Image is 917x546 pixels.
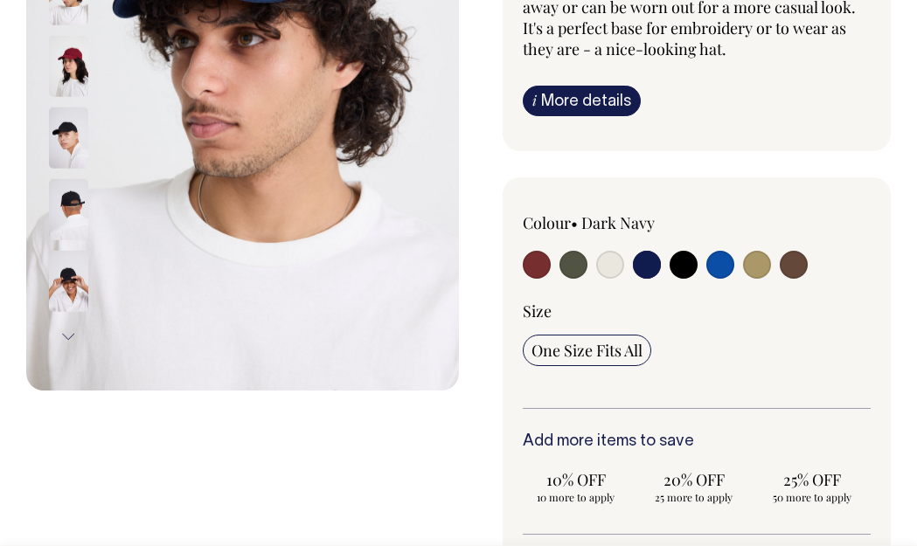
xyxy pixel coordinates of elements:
div: Colour [523,212,662,233]
h6: Add more items to save [523,433,872,451]
img: black [49,179,88,240]
input: 25% OFF 50 more to apply [758,464,865,509]
a: iMore details [523,86,641,116]
span: One Size Fits All [531,340,643,361]
span: i [532,91,537,109]
img: black [49,251,88,312]
img: black [49,107,88,169]
span: 10% OFF [531,469,622,490]
input: One Size Fits All [523,335,651,366]
label: Dark Navy [581,212,655,233]
span: 50 more to apply [767,490,857,504]
span: 20% OFF [649,469,739,490]
input: 10% OFF 10 more to apply [523,464,630,509]
input: 20% OFF 25 more to apply [640,464,747,509]
span: • [571,212,578,233]
span: 25% OFF [767,469,857,490]
img: burgundy [49,36,88,97]
span: 10 more to apply [531,490,622,504]
span: 25 more to apply [649,490,739,504]
button: Next [55,317,81,356]
div: Size [523,301,872,321]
